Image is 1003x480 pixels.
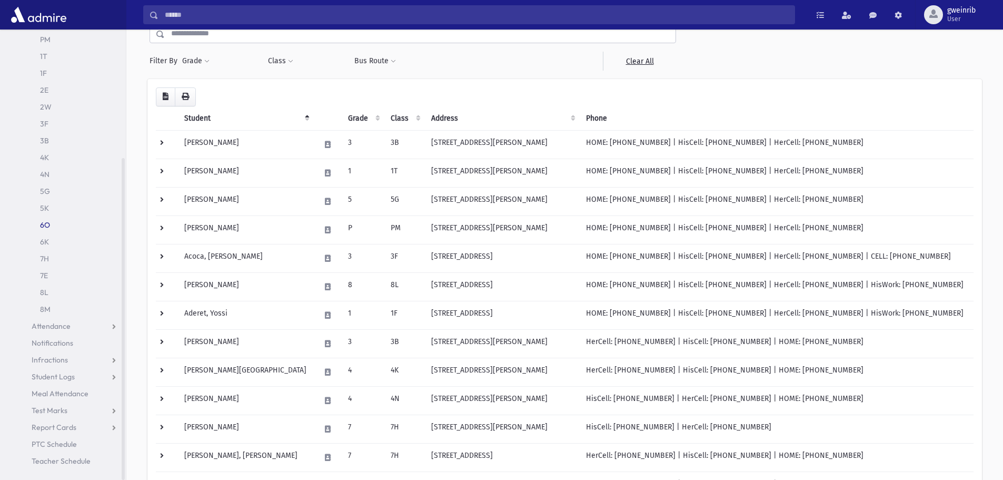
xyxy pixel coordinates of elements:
td: 3 [342,130,384,159]
a: Student Logs [4,368,126,385]
a: 1F [4,65,126,82]
td: [PERSON_NAME] [178,386,314,415]
td: 7H [384,415,425,443]
td: 5 [342,187,384,215]
button: Grade [182,52,210,71]
td: [STREET_ADDRESS][PERSON_NAME] [425,415,580,443]
a: 6O [4,217,126,233]
span: Filter By [150,55,182,66]
td: [STREET_ADDRESS][PERSON_NAME] [425,329,580,358]
td: 1T [384,159,425,187]
img: AdmirePro [8,4,69,25]
a: Notifications [4,335,126,351]
td: 4 [342,358,384,386]
td: 5G [384,187,425,215]
td: HOME: [PHONE_NUMBER] | HisCell: [PHONE_NUMBER] | HerCell: [PHONE_NUMBER] [580,130,974,159]
td: HOME: [PHONE_NUMBER] | HisCell: [PHONE_NUMBER] | HerCell: [PHONE_NUMBER] | HisWork: [PHONE_NUMBER] [580,272,974,301]
td: HOME: [PHONE_NUMBER] | HisCell: [PHONE_NUMBER] | HerCell: [PHONE_NUMBER] [580,159,974,187]
button: CSV [156,87,175,106]
td: HOME: [PHONE_NUMBER] | HisCell: [PHONE_NUMBER] | HerCell: [PHONE_NUMBER] [580,215,974,244]
td: PM [384,215,425,244]
span: Infractions [32,355,68,365]
th: Grade: activate to sort column ascending [342,106,384,131]
td: 8 [342,272,384,301]
span: Test Marks [32,406,67,415]
td: HOME: [PHONE_NUMBER] | HisCell: [PHONE_NUMBER] | HerCell: [PHONE_NUMBER] | CELL: [PHONE_NUMBER] [580,244,974,272]
td: HisCell: [PHONE_NUMBER] | HerCell: [PHONE_NUMBER] [580,415,974,443]
a: Infractions [4,351,126,368]
td: 8L [384,272,425,301]
a: PM [4,31,126,48]
a: 3B [4,132,126,149]
td: [STREET_ADDRESS][PERSON_NAME] [425,187,580,215]
td: [PERSON_NAME] [178,415,314,443]
span: Attendance [32,321,71,331]
td: [PERSON_NAME] [178,159,314,187]
a: Attendance [4,318,126,335]
td: 3B [384,329,425,358]
td: HisCell: [PHONE_NUMBER] | HerCell: [PHONE_NUMBER] | HOME: [PHONE_NUMBER] [580,386,974,415]
span: Notifications [32,338,73,348]
a: 6K [4,233,126,250]
a: 2E [4,82,126,99]
td: 7 [342,443,384,472]
td: [PERSON_NAME][GEOGRAPHIC_DATA] [178,358,314,386]
td: [STREET_ADDRESS] [425,272,580,301]
a: 7E [4,267,126,284]
td: [PERSON_NAME], [PERSON_NAME] [178,443,314,472]
td: [PERSON_NAME] [178,187,314,215]
td: 1 [342,159,384,187]
td: [STREET_ADDRESS] [425,301,580,329]
td: HerCell: [PHONE_NUMBER] | HisCell: [PHONE_NUMBER] | HOME: [PHONE_NUMBER] [580,358,974,386]
span: Student Logs [32,372,75,381]
span: PTC Schedule [32,439,77,449]
td: [PERSON_NAME] [178,215,314,244]
th: Class: activate to sort column ascending [384,106,425,131]
a: 8L [4,284,126,301]
a: Teacher Schedule [4,453,126,469]
span: User [947,15,976,23]
th: Address: activate to sort column ascending [425,106,580,131]
th: Student: activate to sort column descending [178,106,314,131]
a: 5G [4,183,126,200]
td: 3 [342,244,384,272]
td: [STREET_ADDRESS] [425,443,580,472]
th: Phone [580,106,974,131]
td: [STREET_ADDRESS][PERSON_NAME] [425,159,580,187]
span: gweinrib [947,6,976,15]
td: HerCell: [PHONE_NUMBER] | HisCell: [PHONE_NUMBER] | HOME: [PHONE_NUMBER] [580,329,974,358]
td: [PERSON_NAME] [178,130,314,159]
td: HOME: [PHONE_NUMBER] | HisCell: [PHONE_NUMBER] | HerCell: [PHONE_NUMBER] [580,187,974,215]
td: 3F [384,244,425,272]
button: Bus Route [354,52,396,71]
a: 2W [4,99,126,115]
span: Meal Attendance [32,389,88,398]
span: Teacher Schedule [32,456,91,466]
td: 1F [384,301,425,329]
a: 4K [4,149,126,166]
a: 5K [4,200,126,217]
a: Meal Attendance [4,385,126,402]
td: 4N [384,386,425,415]
td: [PERSON_NAME] [178,272,314,301]
a: 1T [4,48,126,65]
td: Acoca, [PERSON_NAME] [178,244,314,272]
button: Print [175,87,196,106]
a: Clear All [603,52,676,71]
td: Aderet, Yossi [178,301,314,329]
a: 4N [4,166,126,183]
td: [STREET_ADDRESS][PERSON_NAME] [425,215,580,244]
td: [STREET_ADDRESS][PERSON_NAME] [425,130,580,159]
td: 4 [342,386,384,415]
td: 3 [342,329,384,358]
td: [STREET_ADDRESS] [425,244,580,272]
a: 8M [4,301,126,318]
td: 1 [342,301,384,329]
button: Class [267,52,294,71]
td: [PERSON_NAME] [178,329,314,358]
td: 7 [342,415,384,443]
a: 3F [4,115,126,132]
td: HOME: [PHONE_NUMBER] | HisCell: [PHONE_NUMBER] | HerCell: [PHONE_NUMBER] | HisWork: [PHONE_NUMBER] [580,301,974,329]
a: Report Cards [4,419,126,436]
td: 7H [384,443,425,472]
